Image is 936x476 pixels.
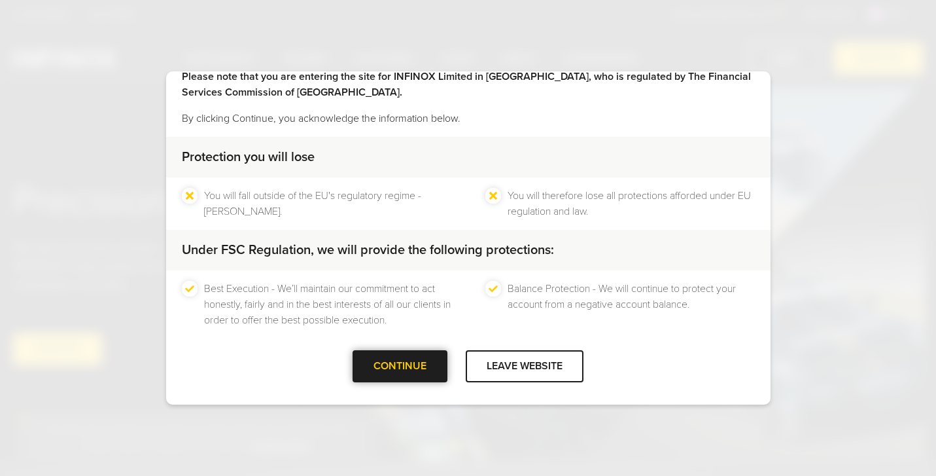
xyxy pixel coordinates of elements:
strong: Under FSC Regulation, we will provide the following protections: [182,242,554,258]
li: You will therefore lose all protections afforded under EU regulation and law. [508,188,755,219]
div: CONTINUE [353,350,447,382]
li: Balance Protection - We will continue to protect your account from a negative account balance. [508,281,755,328]
strong: Protection you will lose [182,149,315,165]
div: LEAVE WEBSITE [466,350,583,382]
li: You will fall outside of the EU's regulatory regime - [PERSON_NAME]. [204,188,451,219]
p: By clicking Continue, you acknowledge the information below. [182,111,755,126]
li: Best Execution - We’ll maintain our commitment to act honestly, fairly and in the best interests ... [204,281,451,328]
